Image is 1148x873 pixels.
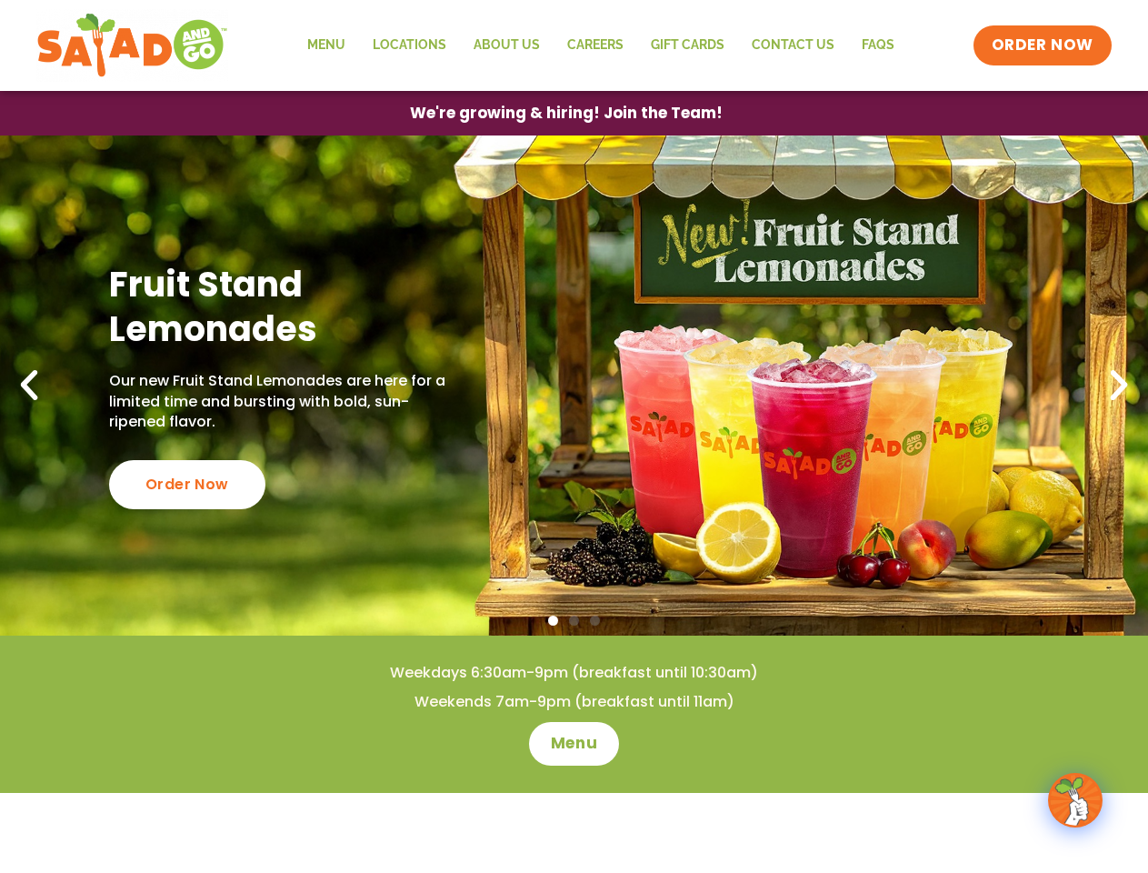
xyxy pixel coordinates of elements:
div: Previous slide [9,366,49,406]
span: Go to slide 3 [590,616,600,626]
a: About Us [460,25,554,66]
a: Careers [554,25,637,66]
span: We're growing & hiring! Join the Team! [410,105,723,121]
img: new-SAG-logo-768×292 [36,9,228,82]
a: Contact Us [738,25,848,66]
h4: Weekdays 6:30am-9pm (breakfast until 10:30am) [36,663,1112,683]
a: Locations [359,25,460,66]
div: Next slide [1099,366,1139,406]
h4: Weekends 7am-9pm (breakfast until 11am) [36,692,1112,712]
span: Go to slide 1 [548,616,558,626]
span: ORDER NOW [992,35,1093,56]
a: GIFT CARDS [637,25,738,66]
a: Menu [529,722,619,766]
span: Go to slide 2 [569,616,579,626]
a: FAQs [848,25,908,66]
a: ORDER NOW [973,25,1112,65]
p: Our new Fruit Stand Lemonades are here for a limited time and bursting with bold, sun-ripened fla... [109,371,452,432]
nav: Menu [294,25,908,66]
img: wpChatIcon [1050,775,1101,826]
h2: Fruit Stand Lemonades [109,262,452,352]
div: Order Now [109,460,265,509]
a: We're growing & hiring! Join the Team! [383,92,750,135]
span: Menu [551,733,597,755]
a: Menu [294,25,359,66]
